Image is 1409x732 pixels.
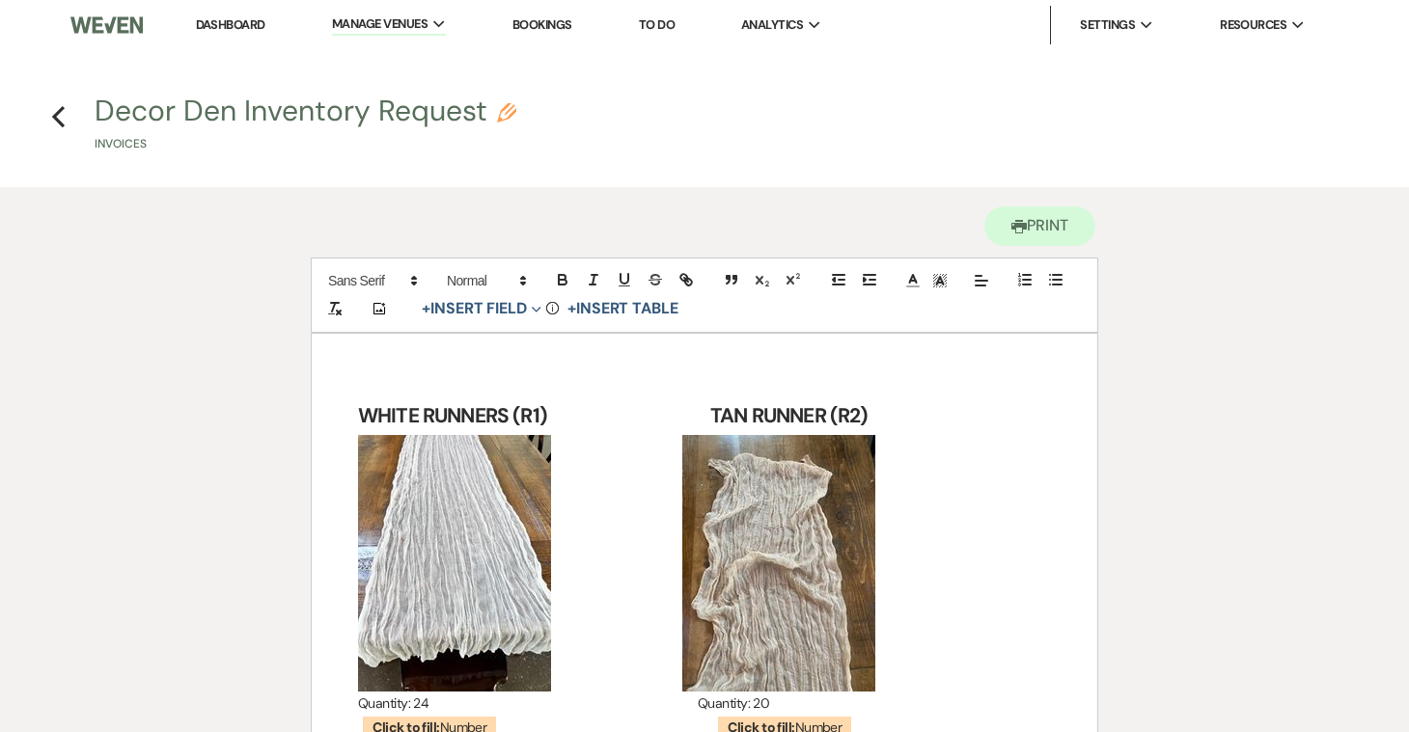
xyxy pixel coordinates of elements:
[438,269,533,292] span: Header Formats
[70,5,143,45] img: Weven Logo
[332,14,428,34] span: Manage Venues
[567,301,576,316] span: +
[95,135,516,153] p: Invoices
[1220,15,1286,35] span: Resources
[926,269,953,292] span: Text Background Color
[358,691,1051,716] p: Quantity: 24 Quantity: 20
[422,301,430,316] span: +
[358,402,547,429] strong: WHITE RUNNERS (R1)
[984,206,1095,246] button: Print
[968,269,995,292] span: Alignment
[415,297,548,320] button: Insert Field
[710,402,868,429] strong: TAN RUNNER (R2)
[899,269,926,292] span: Text Color
[358,435,551,691] img: 0E27E6B9-49C1-4B0A-9208-4AC273D2848D.jpeg
[741,15,803,35] span: Analytics
[639,16,675,33] a: To Do
[512,16,572,33] a: Bookings
[196,16,265,33] a: Dashboard
[1080,15,1135,35] span: Settings
[95,96,516,153] button: Decor Den Inventory RequestInvoices
[682,435,875,691] img: IMG_5759.jpg
[561,297,685,320] button: +Insert Table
